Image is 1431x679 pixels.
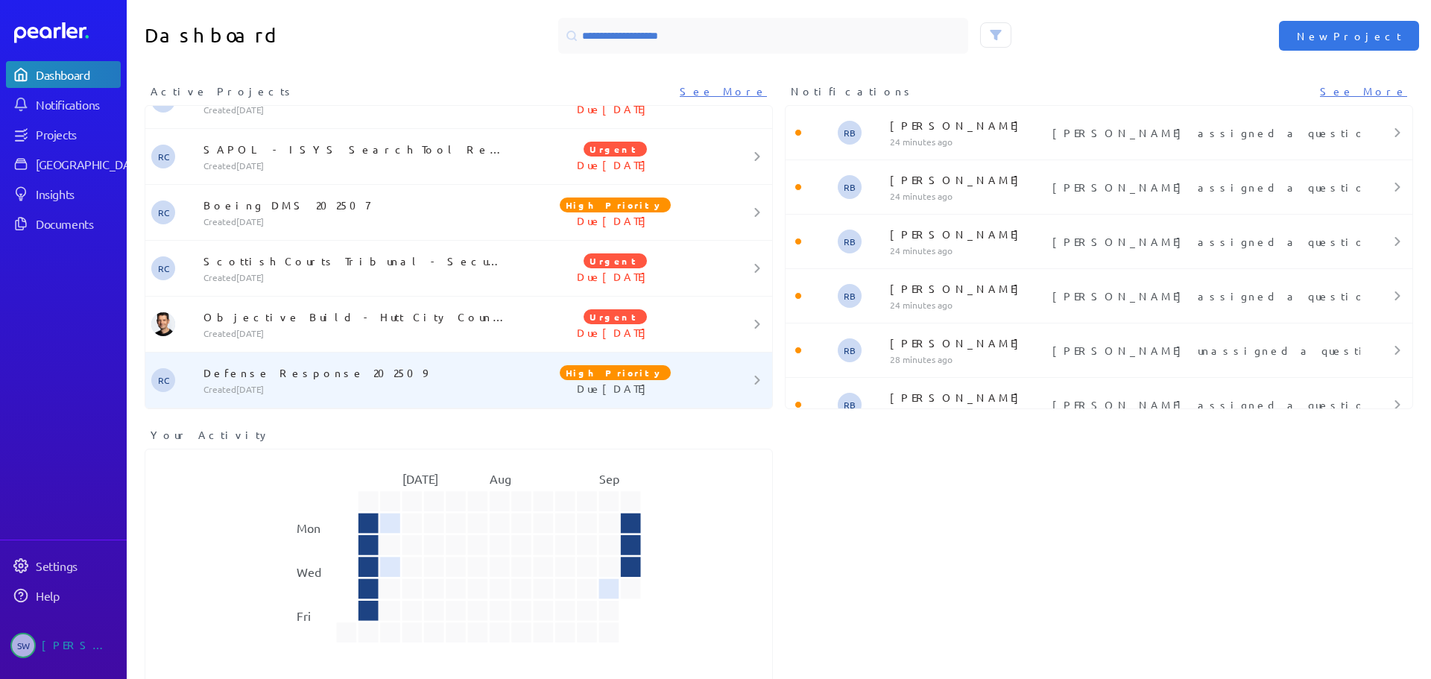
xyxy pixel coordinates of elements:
[36,216,119,231] div: Documents
[6,151,121,177] a: [GEOGRAPHIC_DATA]
[203,198,511,212] p: Boeing DMS 202507
[1052,343,1354,358] p: [PERSON_NAME] unassigned a question from you
[890,335,1046,350] p: [PERSON_NAME]
[890,136,1046,148] p: 24 minutes ago
[6,180,121,207] a: Insights
[511,269,720,284] p: Due [DATE]
[838,338,862,362] span: Ryan Baird
[36,97,119,112] div: Notifications
[1052,180,1354,195] p: [PERSON_NAME] assigned a question to you
[42,633,116,658] div: [PERSON_NAME]
[14,22,121,43] a: Dashboard
[6,121,121,148] a: Projects
[838,284,862,308] span: Ryan Baird
[511,325,720,340] p: Due [DATE]
[890,190,1046,202] p: 24 minutes ago
[151,145,175,168] span: Robert Craig
[511,381,720,396] p: Due [DATE]
[680,83,767,99] a: See More
[6,91,121,118] a: Notifications
[151,368,175,392] span: Robert Craig
[1297,28,1401,43] span: New Project
[203,142,511,157] p: SAPOL - ISYS Search Tool Replacement - POL2025-602
[297,608,311,623] text: Fri
[297,564,321,579] text: Wed
[890,244,1046,256] p: 24 minutes ago
[203,160,511,171] p: Created [DATE]
[890,408,1046,420] p: 28 minutes ago
[890,390,1046,405] p: [PERSON_NAME]
[203,215,511,227] p: Created [DATE]
[36,558,119,573] div: Settings
[151,312,175,336] img: James Layton
[1320,83,1407,99] a: See More
[1052,234,1354,249] p: [PERSON_NAME] assigned a question to you
[838,175,862,199] span: Ryan Baird
[36,186,119,201] div: Insights
[511,157,720,172] p: Due [DATE]
[511,101,720,116] p: Due [DATE]
[838,393,862,417] span: Ryan Baird
[10,633,36,658] span: Steve Whittington
[203,365,511,380] p: Defense Response 202509
[584,309,647,324] span: Urgent
[203,104,511,116] p: Created [DATE]
[890,227,1046,241] p: [PERSON_NAME]
[151,256,175,280] span: Robert Craig
[151,83,295,99] span: Active Projects
[6,582,121,609] a: Help
[36,127,119,142] div: Projects
[490,471,511,486] text: Aug
[203,309,511,324] p: Objective Build - Hutt City Council
[890,299,1046,311] p: 24 minutes ago
[297,520,320,535] text: Mon
[151,427,271,443] span: Your Activity
[1279,21,1419,51] button: New Project
[6,210,121,237] a: Documents
[890,353,1046,365] p: 28 minutes ago
[890,118,1046,133] p: [PERSON_NAME]
[36,67,119,82] div: Dashboard
[838,230,862,253] span: Ryan Baird
[203,253,511,268] p: Scottish Courts Tribunal - Security Questions
[1052,288,1354,303] p: [PERSON_NAME] assigned a question to you
[599,471,619,486] text: Sep
[6,61,121,88] a: Dashboard
[203,271,511,283] p: Created [DATE]
[151,200,175,224] span: Robert Craig
[203,383,511,395] p: Created [DATE]
[402,471,438,486] text: [DATE]
[145,18,453,54] h1: Dashboard
[36,588,119,603] div: Help
[890,172,1046,187] p: [PERSON_NAME]
[1052,397,1354,412] p: [PERSON_NAME] assigned a question to you
[560,365,671,380] span: High Priority
[890,281,1046,296] p: [PERSON_NAME]
[1052,125,1354,140] p: [PERSON_NAME] assigned a question to you
[36,157,147,171] div: [GEOGRAPHIC_DATA]
[6,552,121,579] a: Settings
[511,213,720,228] p: Due [DATE]
[584,253,647,268] span: Urgent
[6,627,121,664] a: SW[PERSON_NAME]
[584,142,647,157] span: Urgent
[838,121,862,145] span: Ryan Baird
[203,327,511,339] p: Created [DATE]
[791,83,914,99] span: Notifications
[560,198,671,212] span: High Priority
